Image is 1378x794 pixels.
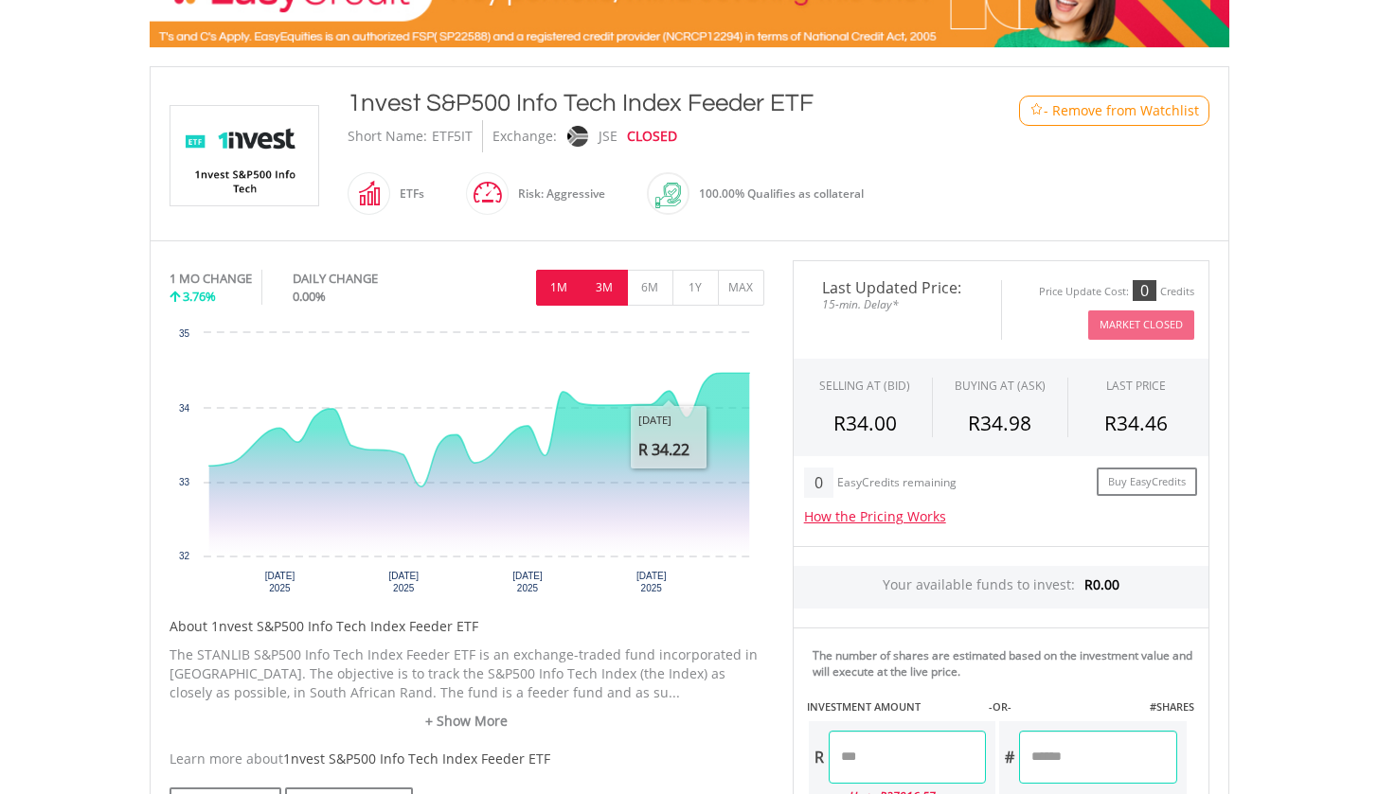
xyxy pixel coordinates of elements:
div: Credits [1160,285,1194,299]
p: The STANLIB S&P500 Info Tech Index Feeder ETF is an exchange-traded fund incorporated in [GEOGRAP... [170,645,764,702]
div: Chart. Highcharts interactive chart. [170,324,764,608]
text: [DATE] 2025 [264,571,295,593]
text: [DATE] 2025 [636,571,667,593]
text: [DATE] 2025 [512,571,543,593]
div: Price Update Cost: [1039,285,1129,299]
text: 34 [178,403,189,414]
div: 1nvest S&P500 Info Tech Index Feeder ETF [348,86,942,120]
text: [DATE] 2025 [388,571,419,593]
text: 35 [178,328,189,339]
div: Your available funds to invest: [794,566,1208,609]
a: + Show More [170,712,764,731]
span: BUYING AT (ASK) [955,378,1046,394]
text: 33 [178,477,189,487]
h5: About 1nvest S&P500 Info Tech Index Feeder ETF [170,617,764,636]
label: #SHARES [1150,699,1194,715]
text: 32 [178,551,189,561]
button: Watchlist - Remove from Watchlist [1019,96,1209,126]
div: Exchange: [492,120,557,152]
label: INVESTMENT AMOUNT [807,699,921,715]
button: Market Closed [1088,310,1194,340]
div: Risk: Aggressive [509,171,605,217]
button: MAX [718,270,764,306]
span: 3.76% [183,288,216,305]
label: -OR- [989,699,1011,715]
svg: Interactive chart [170,324,764,608]
div: Learn more about [170,750,764,768]
span: 100.00% Qualifies as collateral [699,185,864,202]
div: DAILY CHANGE [293,270,441,288]
a: Buy EasyCredits [1097,468,1197,497]
span: R34.00 [833,410,897,436]
div: 1 MO CHANGE [170,270,252,288]
span: R34.98 [968,410,1031,436]
div: # [999,731,1019,784]
div: R [809,731,829,784]
img: EQU.ZA.ETF5IT.png [173,106,315,205]
div: CLOSED [627,120,677,152]
div: 0 [804,468,833,498]
button: 1Y [672,270,719,306]
div: LAST PRICE [1106,378,1166,394]
span: 1nvest S&P500 Info Tech Index Feeder ETF [283,750,550,768]
div: 0 [1133,280,1156,301]
div: JSE [599,120,617,152]
img: collateral-qualifying-green.svg [655,183,681,208]
span: 0.00% [293,288,326,305]
button: 1M [536,270,582,306]
span: R34.46 [1104,410,1168,436]
img: jse.png [566,126,587,147]
div: Short Name: [348,120,427,152]
span: - Remove from Watchlist [1044,101,1199,120]
div: ETF5IT [432,120,473,152]
div: SELLING AT (BID) [819,378,910,394]
a: How the Pricing Works [804,507,946,525]
span: Last Updated Price: [808,280,987,295]
div: The number of shares are estimated based on the investment value and will execute at the live price. [813,647,1201,679]
button: 6M [627,270,673,306]
span: 15-min. Delay* [808,295,987,313]
img: Watchlist [1029,103,1044,117]
span: R0.00 [1084,575,1119,593]
div: EasyCredits remaining [837,476,957,492]
button: 3M [582,270,628,306]
div: ETFs [390,171,424,217]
